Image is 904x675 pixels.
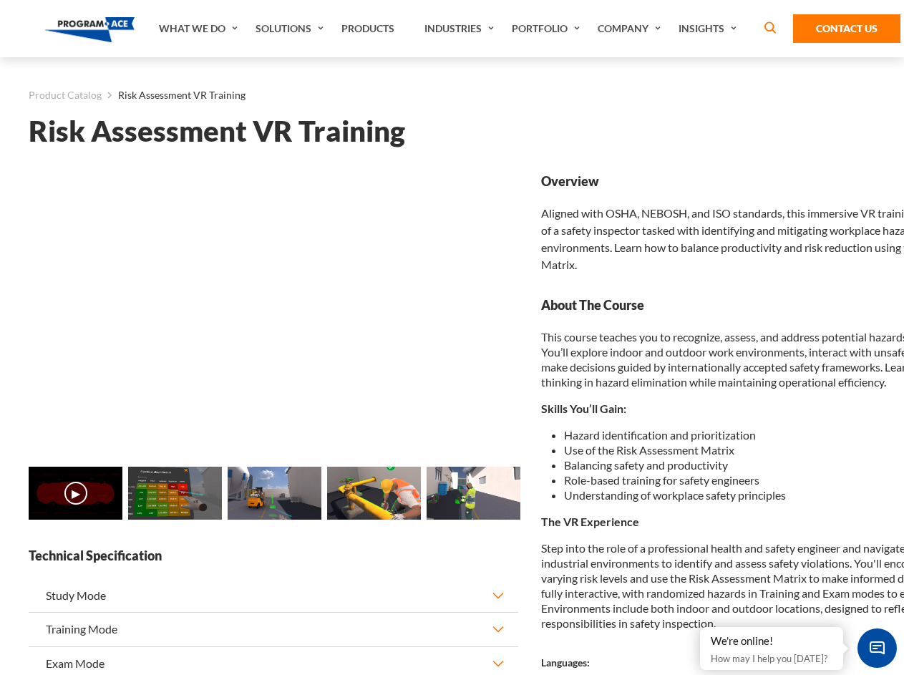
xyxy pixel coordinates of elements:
[711,650,832,667] p: How may I help you [DATE]?
[64,482,87,505] button: ▶
[228,467,321,520] img: Risk Assessment VR Training - Preview 2
[128,467,222,520] img: Risk Assessment VR Training - Preview 1
[29,613,518,646] button: Training Mode
[857,628,897,668] span: Chat Widget
[427,467,520,520] img: Risk Assessment VR Training - Preview 4
[29,547,518,565] strong: Technical Specification
[541,656,590,669] strong: Languages:
[44,17,135,42] img: Program-Ace
[29,467,122,520] img: Risk Assessment VR Training - Video 0
[29,173,518,448] iframe: Risk Assessment VR Training - Video 0
[29,86,102,105] a: Product Catalog
[102,86,246,105] li: Risk Assessment VR Training
[793,14,900,43] a: Contact Us
[711,634,832,649] div: We're online!
[29,579,518,612] button: Study Mode
[327,467,421,520] img: Risk Assessment VR Training - Preview 3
